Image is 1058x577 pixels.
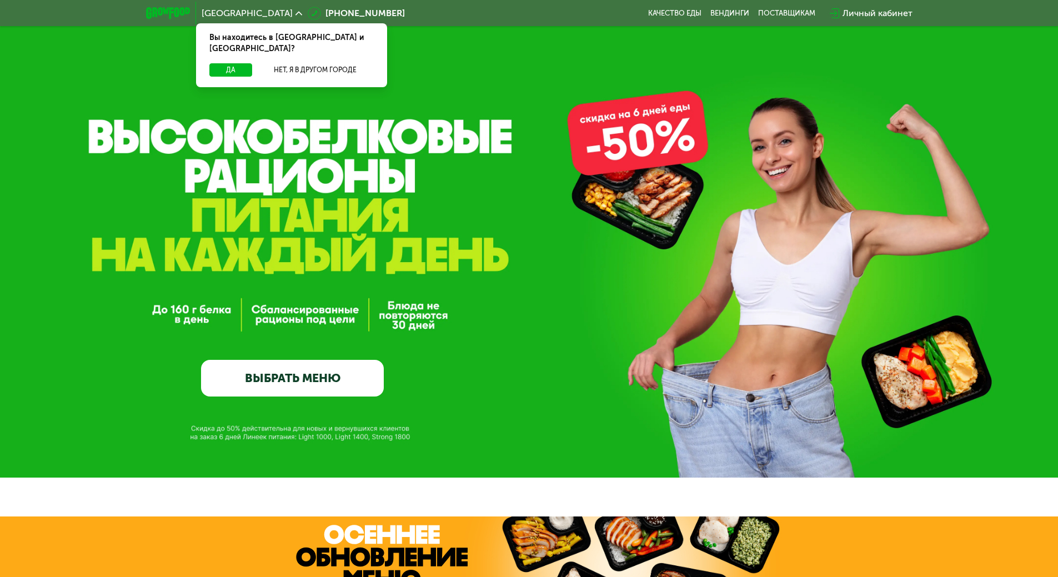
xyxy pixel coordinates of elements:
div: Личный кабинет [843,7,912,20]
a: Качество еды [648,9,701,18]
button: Нет, я в другом городе [257,63,374,77]
a: Вендинги [710,9,749,18]
span: [GEOGRAPHIC_DATA] [202,9,293,18]
div: Вы находитесь в [GEOGRAPHIC_DATA] и [GEOGRAPHIC_DATA]? [196,23,387,63]
button: Да [209,63,252,77]
div: поставщикам [758,9,815,18]
a: [PHONE_NUMBER] [308,7,405,20]
a: ВЫБРАТЬ МЕНЮ [201,360,384,397]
